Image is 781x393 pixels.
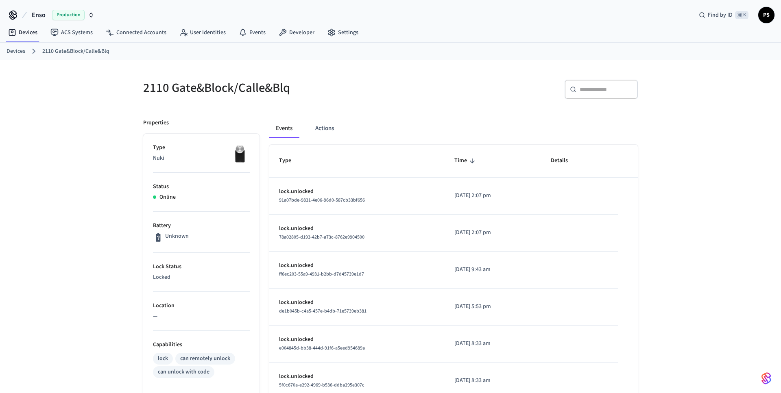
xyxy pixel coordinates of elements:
span: Find by ID [708,11,733,19]
a: Devices [2,25,44,40]
p: Location [153,302,250,310]
p: [DATE] 5:53 pm [454,302,531,311]
span: e004845d-bb38-444d-91f6-a5eed954689a [279,345,365,352]
div: ant example [269,119,638,138]
img: SeamLogoGradient.69752ec5.svg [761,372,771,385]
p: [DATE] 8:33 am [454,376,531,385]
a: 2110 Gate&Block/Calle&Blq [42,47,109,56]
p: Capabilities [153,341,250,349]
span: Time [454,154,478,167]
a: ACS Systems [44,25,99,40]
p: Locked [153,273,250,282]
div: can remotely unlock [180,354,230,363]
a: Events [232,25,272,40]
p: Unknown [165,232,189,241]
p: lock.unlocked [279,261,435,270]
div: Find by ID⌘ K [692,8,755,22]
span: ff6ec203-55a9-4931-b2bb-d7d45739e1d7 [279,271,364,278]
span: 91a07bde-9831-4e06-96d0-587cb33bf656 [279,197,365,204]
p: Lock Status [153,263,250,271]
span: Enso [32,10,46,20]
a: Developer [272,25,321,40]
span: Details [551,154,578,167]
a: Settings [321,25,365,40]
p: lock.unlocked [279,187,435,196]
span: 5f0c670a-e292-4969-b536-ddba295e307c [279,382,364,389]
span: ⌘ K [735,11,748,19]
p: Battery [153,221,250,230]
span: Production [52,10,85,20]
div: lock [158,354,168,363]
div: can unlock with code [158,368,209,376]
button: PS [758,7,774,23]
p: [DATE] 8:33 am [454,339,531,348]
span: de1b045b-c4a5-457e-b4db-71e5739eb381 [279,308,367,315]
a: Devices [7,47,25,56]
a: Connected Accounts [99,25,173,40]
img: Nuki Smart Lock 3.0 Pro Black, Front [229,143,250,164]
button: Actions [309,119,340,138]
p: lock.unlocked [279,298,435,307]
span: PS [759,8,774,22]
p: [DATE] 2:07 pm [454,228,531,237]
p: Online [159,193,176,202]
p: [DATE] 2:07 pm [454,191,531,200]
h5: 2110 Gate&Block/Calle&Blq [143,80,386,96]
p: Nuki [153,154,250,163]
p: Type [153,143,250,152]
p: lock.unlocked [279,372,435,381]
p: lock.unlocked [279,335,435,344]
p: Status [153,182,250,191]
span: 78a02805-d193-42b7-a73c-8762e9904500 [279,234,364,241]
p: — [153,312,250,321]
a: User Identities [173,25,232,40]
p: Properties [143,119,169,127]
p: [DATE] 9:43 am [454,265,531,274]
button: Events [269,119,299,138]
span: Type [279,154,302,167]
p: lock.unlocked [279,224,435,233]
